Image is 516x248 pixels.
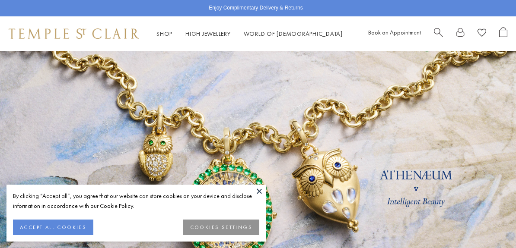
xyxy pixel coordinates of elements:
button: COOKIES SETTINGS [183,220,259,235]
a: World of [DEMOGRAPHIC_DATA]World of [DEMOGRAPHIC_DATA] [244,30,343,38]
img: Temple St. Clair [9,28,139,39]
a: View Wishlist [478,27,486,41]
p: Enjoy Complimentary Delivery & Returns [209,4,303,13]
a: ShopShop [156,30,172,38]
a: Search [434,27,443,41]
div: By clicking “Accept all”, you agree that our website can store cookies on your device and disclos... [13,191,259,211]
nav: Main navigation [156,28,343,39]
a: High JewelleryHigh Jewellery [185,30,231,38]
iframe: Gorgias live chat messenger [473,207,507,239]
button: ACCEPT ALL COOKIES [13,220,93,235]
a: Book an Appointment [368,28,421,36]
a: Open Shopping Bag [499,27,507,41]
